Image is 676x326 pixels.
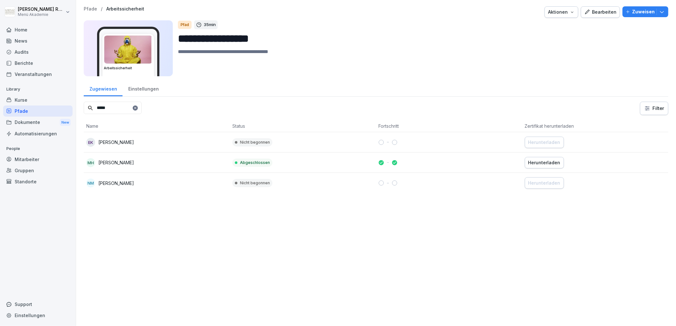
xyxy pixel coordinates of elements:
[101,6,102,12] p: /
[3,58,73,69] a: Berichte
[104,66,153,71] h3: Arbeitssicherheit
[3,310,73,321] a: Einstellungen
[204,22,216,28] p: 35 min
[60,119,71,126] div: New
[3,176,73,187] a: Standorte
[548,9,575,16] div: Aktionen
[3,69,73,80] a: Veranstaltungen
[86,179,95,187] div: NM
[3,144,73,154] p: People
[98,139,134,146] p: [PERSON_NAME]
[3,24,73,35] a: Home
[240,139,270,145] p: Nicht begonnen
[3,154,73,165] a: Mitarbeiter
[528,159,560,166] div: Herunterladen
[18,7,64,12] p: [PERSON_NAME] Radoy
[376,120,522,132] th: Fortschritt
[84,120,230,132] th: Name
[581,6,620,18] button: Bearbeiten
[3,94,73,105] a: Kurse
[3,128,73,139] a: Automatisierungen
[3,46,73,58] a: Audits
[3,105,73,117] a: Pfade
[584,9,616,16] div: Bearbeiten
[3,117,73,128] div: Dokumente
[123,80,164,96] a: Einstellungen
[98,180,134,187] p: [PERSON_NAME]
[522,120,668,132] th: Zertifikat herunterladen
[525,137,564,148] button: Herunterladen
[3,165,73,176] a: Gruppen
[632,8,655,15] p: Zuweisen
[3,299,73,310] div: Support
[104,36,152,64] img: q4sqv7mlyvifhw23vdoza0ik.png
[86,158,95,167] div: MH
[3,117,73,128] a: DokumenteNew
[623,6,668,17] button: Zuweisen
[240,160,270,166] p: Abgeschlossen
[178,21,192,29] div: Pfad
[528,180,560,187] div: Herunterladen
[106,6,144,12] a: Arbeitssicherheit
[640,102,668,115] button: Filter
[98,159,134,166] p: [PERSON_NAME]
[230,120,376,132] th: Status
[3,35,73,46] a: News
[3,84,73,94] p: Library
[545,6,578,18] button: Aktionen
[84,80,123,96] a: Zugewiesen
[18,12,64,17] p: Menü Akademie
[525,177,564,189] button: Herunterladen
[528,139,560,146] div: Herunterladen
[86,138,95,147] div: EK
[644,105,664,112] div: Filter
[525,157,564,168] button: Herunterladen
[240,180,270,186] p: Nicht begonnen
[84,6,97,12] a: Pfade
